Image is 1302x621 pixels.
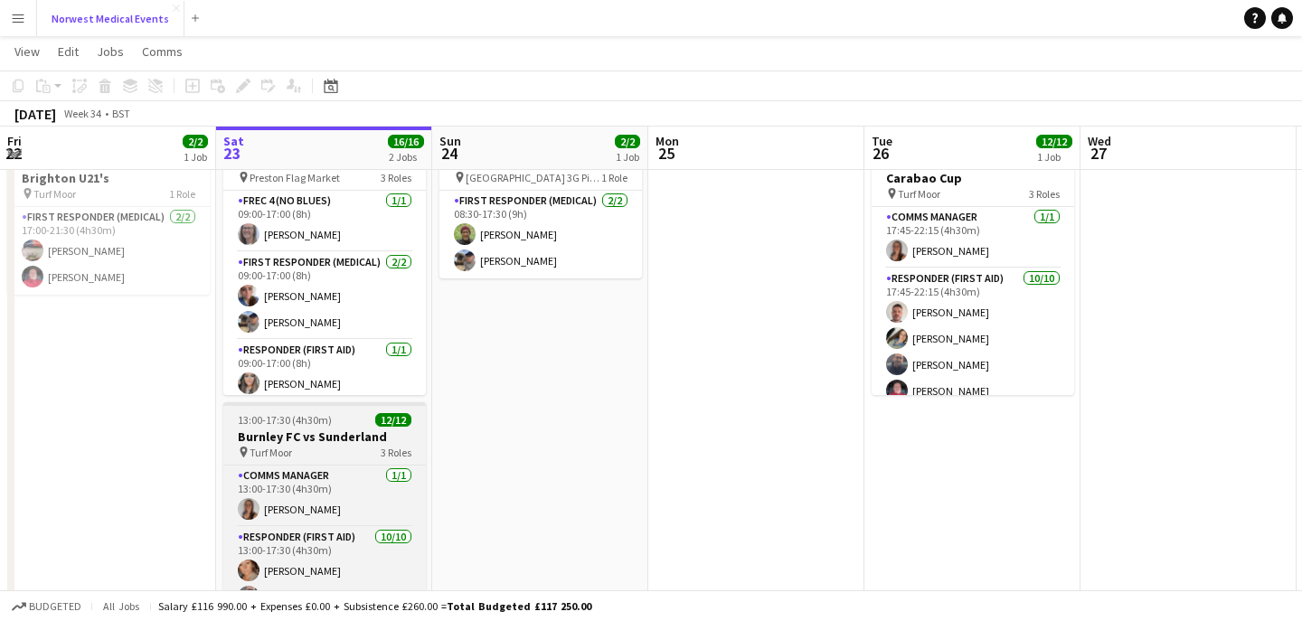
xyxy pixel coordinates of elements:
[653,143,679,164] span: 25
[872,127,1074,395] app-job-card: 17:45-22:15 (4h30m)12/12Burnley FC vs Derby - Carabao Cup Turf Moor3 RolesComms Manager1/117:45-2...
[223,252,426,340] app-card-role: First Responder (Medical)2/209:00-17:00 (8h)[PERSON_NAME][PERSON_NAME]
[14,105,56,123] div: [DATE]
[221,143,244,164] span: 23
[99,599,143,613] span: All jobs
[60,107,105,120] span: Week 34
[601,171,627,184] span: 1 Role
[33,187,76,201] span: Turf Moor
[1037,150,1071,164] div: 1 Job
[872,268,1074,566] app-card-role: Responder (First Aid)10/1017:45-22:15 (4h30m)[PERSON_NAME][PERSON_NAME][PERSON_NAME][PERSON_NAME]
[51,40,86,63] a: Edit
[58,43,79,60] span: Edit
[238,413,332,427] span: 13:00-17:30 (4h30m)
[158,599,591,613] div: Salary £116 990.00 + Expenses £0.00 + Subsistence £260.00 =
[872,133,892,149] span: Tue
[183,135,208,148] span: 2/2
[7,154,210,186] h3: [PERSON_NAME] U21's vs Brighton U21's
[437,143,461,164] span: 24
[7,207,210,295] app-card-role: First Responder (Medical)2/217:00-21:30 (4h30m)[PERSON_NAME][PERSON_NAME]
[250,171,340,184] span: Preston Flag Market
[135,40,190,63] a: Comms
[112,107,130,120] div: BST
[388,135,424,148] span: 16/16
[250,446,292,459] span: Turf Moor
[90,40,131,63] a: Jobs
[97,43,124,60] span: Jobs
[872,154,1074,186] h3: Burnley FC vs Derby - Carabao Cup
[7,40,47,63] a: View
[1088,133,1111,149] span: Wed
[381,171,411,184] span: 3 Roles
[223,127,426,395] app-job-card: 09:00-17:00 (8h)4/4Preston City Mela Preston Flag Market3 RolesFREC 4 (no blues)1/109:00-17:00 (8...
[142,43,183,60] span: Comms
[898,187,940,201] span: Turf Moor
[439,133,461,149] span: Sun
[7,133,22,149] span: Fri
[466,171,601,184] span: [GEOGRAPHIC_DATA] 3G Pitches
[869,143,892,164] span: 26
[223,191,426,252] app-card-role: FREC 4 (no blues)1/109:00-17:00 (8h)[PERSON_NAME]
[439,127,642,278] app-job-card: 08:30-17:30 (9h)2/2Aid4Ummah [GEOGRAPHIC_DATA] 3G Pitches1 RoleFirst Responder (Medical)2/208:30-...
[223,340,426,401] app-card-role: Responder (First Aid)1/109:00-17:00 (8h)[PERSON_NAME]
[184,150,207,164] div: 1 Job
[9,597,84,616] button: Budgeted
[872,207,1074,268] app-card-role: Comms Manager1/117:45-22:15 (4h30m)[PERSON_NAME]
[656,133,679,149] span: Mon
[1029,187,1060,201] span: 3 Roles
[37,1,184,36] button: Norwest Medical Events
[223,428,426,445] h3: Burnley FC vs Sunderland
[1085,143,1111,164] span: 27
[7,127,210,295] app-job-card: 17:00-21:30 (4h30m)2/2[PERSON_NAME] U21's vs Brighton U21's Turf Moor1 RoleFirst Responder (Medic...
[447,599,591,613] span: Total Budgeted £117 250.00
[381,446,411,459] span: 3 Roles
[616,150,639,164] div: 1 Job
[389,150,423,164] div: 2 Jobs
[5,143,22,164] span: 22
[223,466,426,527] app-card-role: Comms Manager1/113:00-17:30 (4h30m)[PERSON_NAME]
[375,413,411,427] span: 12/12
[14,43,40,60] span: View
[29,600,81,613] span: Budgeted
[439,191,642,278] app-card-role: First Responder (Medical)2/208:30-17:30 (9h)[PERSON_NAME][PERSON_NAME]
[169,187,195,201] span: 1 Role
[615,135,640,148] span: 2/2
[223,133,244,149] span: Sat
[1036,135,1072,148] span: 12/12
